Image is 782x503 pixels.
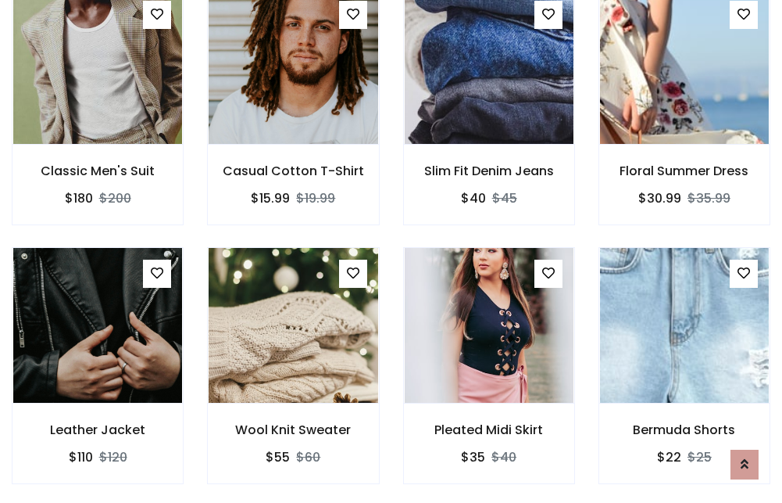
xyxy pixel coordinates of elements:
[266,450,290,465] h6: $55
[404,163,574,178] h6: Slim Fit Denim Jeans
[296,448,320,466] del: $60
[492,189,517,207] del: $45
[99,448,127,466] del: $120
[404,422,574,437] h6: Pleated Midi Skirt
[208,163,378,178] h6: Casual Cotton T-Shirt
[599,163,770,178] h6: Floral Summer Dress
[687,448,712,466] del: $25
[12,163,183,178] h6: Classic Men's Suit
[657,450,681,465] h6: $22
[687,189,730,207] del: $35.99
[461,191,486,206] h6: $40
[638,191,681,206] h6: $30.99
[461,450,485,465] h6: $35
[69,450,93,465] h6: $110
[251,191,290,206] h6: $15.99
[296,189,335,207] del: $19.99
[12,422,183,437] h6: Leather Jacket
[491,448,516,466] del: $40
[208,422,378,437] h6: Wool Knit Sweater
[99,189,131,207] del: $200
[599,422,770,437] h6: Bermuda Shorts
[65,191,93,206] h6: $180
